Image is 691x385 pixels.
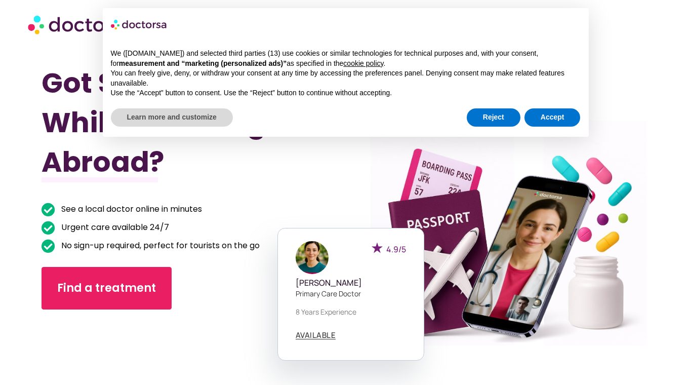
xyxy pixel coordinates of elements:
[386,244,406,255] span: 4.9/5
[119,59,287,67] strong: measurement and “marketing (personalized ads)”
[57,280,156,296] span: Find a treatment
[59,202,202,216] span: See a local doctor online in minutes
[296,306,406,317] p: 8 years experience
[111,49,581,68] p: We ([DOMAIN_NAME]) and selected third parties (13) use cookies or similar technologies for techni...
[467,108,520,127] button: Reject
[59,220,169,235] span: Urgent care available 24/7
[296,288,406,299] p: Primary care doctor
[111,108,233,127] button: Learn more and customize
[296,278,406,288] h5: [PERSON_NAME]
[59,239,260,253] span: No sign-up required, perfect for tourists on the go
[111,88,581,98] p: Use the “Accept” button to consent. Use the “Reject” button to continue without accepting.
[111,16,168,32] img: logo
[42,267,172,310] a: Find a treatment
[296,331,336,339] a: AVAILABLE
[111,68,581,88] p: You can freely give, deny, or withdraw your consent at any time by accessing the preferences pane...
[42,63,300,182] h1: Got Sick While Traveling Abroad?
[343,59,383,67] a: cookie policy
[524,108,581,127] button: Accept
